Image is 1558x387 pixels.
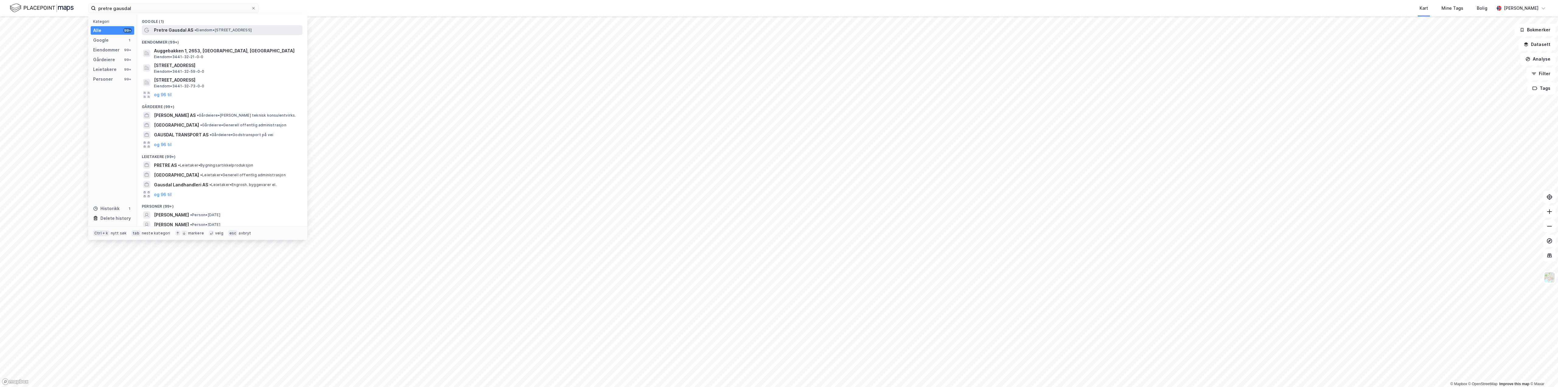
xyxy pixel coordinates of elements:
div: 99+ [123,47,132,52]
span: Person • [DATE] [190,213,220,217]
iframe: Chat Widget [1528,358,1558,387]
div: 99+ [123,67,132,72]
span: Person • [DATE] [190,222,220,227]
div: 99+ [123,77,132,82]
div: tab [131,230,141,236]
div: Gårdeiere (99+) [137,100,307,111]
span: Eiendom • [STREET_ADDRESS] [194,28,252,33]
span: • [209,182,211,187]
span: Leietaker • Engrosh. byggevarer el. [209,182,277,187]
div: Historikk [93,205,120,212]
button: Filter [1526,68,1556,80]
div: Kontrollprogram for chat [1528,358,1558,387]
div: Google [93,37,109,44]
div: Eiendommer (99+) [137,35,307,46]
div: nytt søk [111,231,127,236]
span: [STREET_ADDRESS] [154,76,300,84]
div: Google (1) [137,14,307,25]
span: [STREET_ADDRESS] [154,62,300,69]
a: Mapbox homepage [2,378,29,385]
span: • [210,132,211,137]
span: • [190,213,192,217]
div: 99+ [123,57,132,62]
span: [GEOGRAPHIC_DATA] [154,121,199,129]
div: avbryt [239,231,251,236]
span: • [200,173,202,177]
span: Auggebakken 1, 2653, [GEOGRAPHIC_DATA], [GEOGRAPHIC_DATA] [154,47,300,55]
span: [PERSON_NAME] AS [154,112,196,119]
div: markere [188,231,204,236]
span: Gårdeiere • Generell offentlig administrasjon [200,123,286,128]
div: Kart [1420,5,1428,12]
div: 1 [127,206,132,211]
button: Datasett [1518,38,1556,51]
div: velg [215,231,223,236]
button: og 96 til [154,91,172,98]
span: Gårdeiere • Godstransport på vei [210,132,273,137]
button: Bokmerker [1514,24,1556,36]
span: Leietaker • Bygningsartikkelproduksjon [178,163,253,168]
span: Gårdeiere • [PERSON_NAME] teknisk konsulentvirks. [197,113,296,118]
span: • [178,163,180,167]
span: • [190,222,192,227]
a: Mapbox [1450,382,1467,386]
div: Ctrl + k [93,230,110,236]
div: Personer [93,76,113,83]
div: Leietakere [93,66,117,73]
a: Improve this map [1499,382,1529,386]
span: Eiendom • 3441-32-21-0-0 [154,55,203,59]
img: Z [1544,272,1555,283]
span: Eiendom • 3441-32-73-0-0 [154,84,204,89]
span: [GEOGRAPHIC_DATA] [154,171,199,179]
button: og 96 til [154,141,172,148]
div: Mine Tags [1441,5,1463,12]
span: • [197,113,199,118]
div: Gårdeiere [93,56,115,63]
span: Leietaker • Generell offentlig administrasjon [200,173,286,178]
span: Pretre Gausdal AS [154,26,193,34]
button: og 96 til [154,191,172,198]
span: • [200,123,202,127]
div: Eiendommer [93,46,120,54]
span: [PERSON_NAME] [154,221,189,228]
div: 99+ [123,28,132,33]
div: Delete history [100,215,131,222]
button: Analyse [1520,53,1556,65]
div: 1 [127,38,132,43]
div: esc [228,230,238,236]
div: Personer (99+) [137,199,307,210]
span: [PERSON_NAME] [154,211,189,219]
a: OpenStreetMap [1468,382,1498,386]
span: Gausdal Landhandleri AS [154,181,208,188]
button: Tags [1527,82,1556,94]
div: Leietakere (99+) [137,150,307,160]
div: Kategori [93,19,134,24]
input: Søk på adresse, matrikkel, gårdeiere, leietakere eller personer [96,4,251,13]
span: • [194,28,196,32]
img: logo.f888ab2527a4732fd821a326f86c7f29.svg [10,3,74,13]
div: Bolig [1477,5,1487,12]
div: [PERSON_NAME] [1504,5,1539,12]
div: neste kategori [142,231,170,236]
span: GAUSDAL TRANSPORT AS [154,131,208,139]
span: Eiendom • 3441-32-59-0-0 [154,69,204,74]
span: PRETRE AS [154,162,177,169]
div: Alle [93,27,101,34]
